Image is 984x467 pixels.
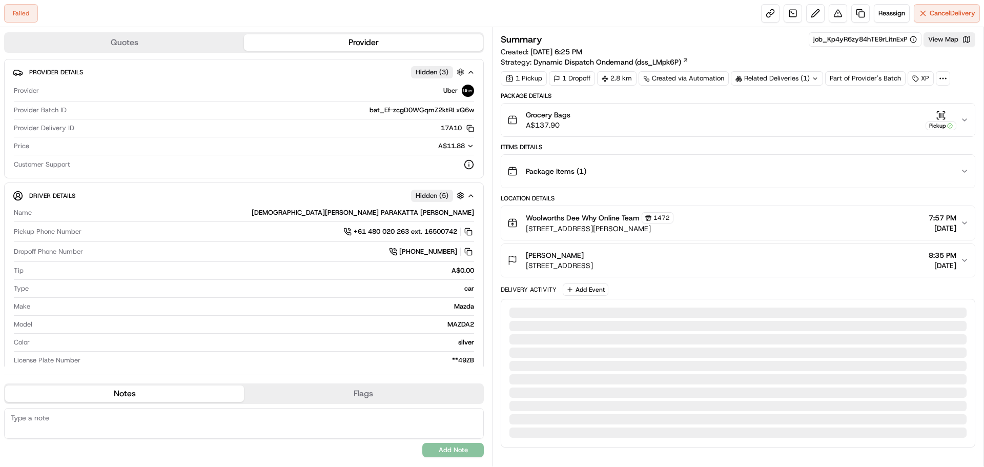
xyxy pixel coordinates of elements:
[501,143,975,151] div: Items Details
[501,104,975,136] button: Grocery BagsA$137.90Pickup
[13,64,475,80] button: Provider DetailsHidden (3)
[534,57,689,67] a: Dynamic Dispatch Ondemand (dss_LMpk6P)
[914,4,980,23] button: CancelDelivery
[14,208,32,217] span: Name
[399,247,457,256] span: [PHONE_NUMBER]
[244,385,483,402] button: Flags
[36,320,474,329] div: MAZDA2
[501,206,975,240] button: Woolworths Dee Why Online Team1472[STREET_ADDRESS][PERSON_NAME]7:57 PM[DATE]
[926,110,956,130] button: Pickup
[14,160,70,169] span: Customer Support
[14,247,83,256] span: Dropoff Phone Number
[526,213,640,223] span: Woolworths Dee Why Online Team
[34,302,474,311] div: Mazda
[526,224,673,234] span: [STREET_ADDRESS][PERSON_NAME]
[14,320,32,329] span: Model
[14,86,39,95] span: Provider
[14,284,29,293] span: Type
[929,213,956,223] span: 7:57 PM
[36,208,474,217] div: [DEMOGRAPHIC_DATA][PERSON_NAME] PARAKATTA [PERSON_NAME]
[29,68,83,76] span: Provider Details
[14,124,74,133] span: Provider Delivery ID
[929,260,956,271] span: [DATE]
[501,47,582,57] span: Created:
[526,110,570,120] span: Grocery Bags
[14,227,81,236] span: Pickup Phone Number
[34,338,474,347] div: silver
[354,227,457,236] span: +61 480 020 263 ext. 16500742
[534,57,681,67] span: Dynamic Dispatch Ondemand (dss_LMpk6P)
[13,187,475,204] button: Driver DetailsHidden (5)
[526,250,584,260] span: [PERSON_NAME]
[14,141,29,151] span: Price
[416,68,448,77] span: Hidden ( 3 )
[878,9,905,18] span: Reassign
[929,223,956,233] span: [DATE]
[441,124,474,133] button: 17A10
[28,266,474,275] div: A$0.00
[501,244,975,277] button: [PERSON_NAME][STREET_ADDRESS]8:35 PM[DATE]
[813,35,917,44] button: job_Kp4yR6zy84hTE9rLitnExP
[33,284,474,293] div: car
[14,266,24,275] span: Tip
[653,214,670,222] span: 1472
[926,121,956,130] div: Pickup
[563,283,608,296] button: Add Event
[501,57,689,67] div: Strategy:
[929,250,956,260] span: 8:35 PM
[549,71,595,86] div: 1 Dropoff
[874,4,910,23] button: Reassign
[411,189,467,202] button: Hidden (5)
[639,71,729,86] a: Created via Automation
[908,71,934,86] div: XP
[530,47,582,56] span: [DATE] 6:25 PM
[501,92,975,100] div: Package Details
[462,85,474,97] img: uber-new-logo.jpeg
[5,34,244,51] button: Quotes
[411,66,467,78] button: Hidden (3)
[438,141,465,150] span: A$11.88
[731,71,823,86] div: Related Deliveries (1)
[244,34,483,51] button: Provider
[14,106,67,115] span: Provider Batch ID
[501,35,542,44] h3: Summary
[924,32,975,47] button: View Map
[930,9,975,18] span: Cancel Delivery
[416,191,448,200] span: Hidden ( 5 )
[443,86,458,95] span: Uber
[597,71,637,86] div: 2.8 km
[5,385,244,402] button: Notes
[501,194,975,202] div: Location Details
[501,286,557,294] div: Delivery Activity
[389,246,474,257] a: [PHONE_NUMBER]
[370,106,474,115] span: bat_Ef-zcgD0WGqmZ2ktRLxQ6w
[14,356,80,365] span: License Plate Number
[14,338,30,347] span: Color
[29,192,75,200] span: Driver Details
[526,260,593,271] span: [STREET_ADDRESS]
[501,155,975,188] button: Package Items (1)
[526,166,586,176] span: Package Items ( 1 )
[501,71,547,86] div: 1 Pickup
[14,302,30,311] span: Make
[384,141,474,151] button: A$11.88
[343,226,474,237] a: +61 480 020 263 ext. 16500742
[526,120,570,130] span: A$137.90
